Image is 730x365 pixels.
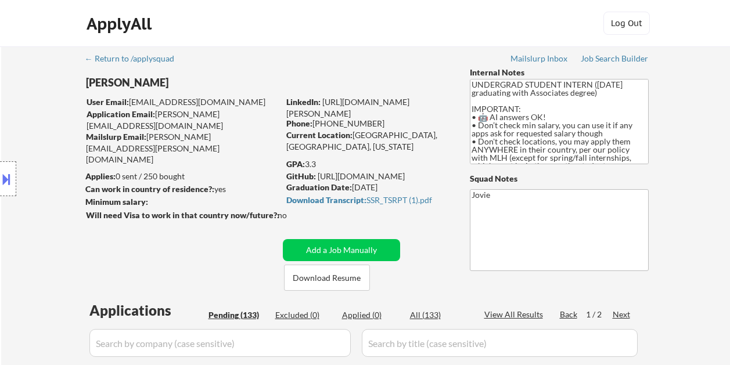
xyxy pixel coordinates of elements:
div: [GEOGRAPHIC_DATA], [GEOGRAPHIC_DATA], [US_STATE] [286,129,451,152]
div: [PHONE_NUMBER] [286,118,451,129]
strong: Current Location: [286,130,353,140]
a: [URL][DOMAIN_NAME] [318,171,405,181]
strong: Download Transcript: [286,195,366,205]
div: 1 / 2 [586,309,613,320]
button: Add a Job Manually [283,239,400,261]
div: Mailslurp Inbox [510,55,569,63]
div: Pending (133) [208,309,267,321]
div: 3.3 [286,158,452,170]
div: ← Return to /applysquad [85,55,185,63]
div: SSR_TSRPT (1).pdf [286,196,448,204]
strong: Graduation Date: [286,182,352,192]
a: [URL][DOMAIN_NAME][PERSON_NAME] [286,97,409,118]
div: Excluded (0) [275,309,333,321]
strong: LinkedIn: [286,97,321,107]
div: no [278,209,311,221]
div: Applications [89,303,204,317]
div: Next [613,309,631,320]
div: Internal Notes [470,67,649,78]
div: ApplyAll [87,14,155,34]
input: Search by title (case sensitive) [362,329,638,357]
strong: GitHub: [286,171,316,181]
div: [DATE] [286,182,451,193]
input: Search by company (case sensitive) [89,329,351,357]
a: ← Return to /applysquad [85,54,185,66]
a: Job Search Builder [581,54,649,66]
strong: Phone: [286,118,312,128]
div: Applied (0) [342,309,400,321]
a: Mailslurp Inbox [510,54,569,66]
div: Job Search Builder [581,55,649,63]
strong: GPA: [286,159,305,169]
button: Download Resume [284,265,370,291]
div: Back [560,309,578,320]
div: View All Results [484,309,546,320]
div: Squad Notes [470,173,649,185]
a: Download Transcript:SSR_TSRPT (1).pdf [286,196,448,207]
button: Log Out [603,12,650,35]
div: All (133) [410,309,468,321]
